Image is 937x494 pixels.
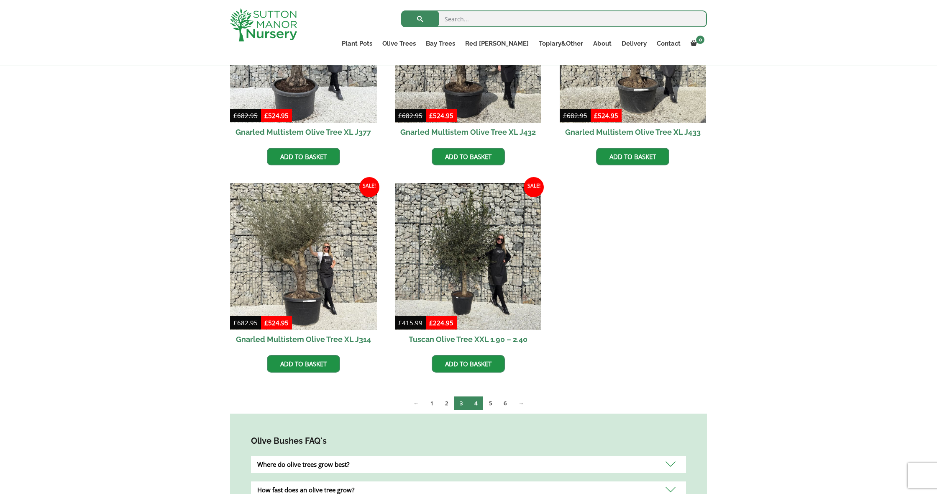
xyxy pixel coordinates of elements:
[512,396,530,410] a: →
[429,319,453,327] bdi: 224.95
[454,396,468,410] span: Page 3
[395,123,542,142] h2: Gnarled Multistem Olive Tree XL J432
[230,330,377,349] h2: Gnarled Multistem Olive Tree XL J314
[230,8,297,41] img: logo
[563,111,587,120] bdi: 682.95
[524,177,544,197] span: Sale!
[563,111,567,120] span: £
[251,456,686,473] div: Where do olive trees grow best?
[359,177,379,197] span: Sale!
[267,355,340,373] a: Add to basket: “Gnarled Multistem Olive Tree XL J314”
[468,396,483,410] a: Page 4
[596,148,669,165] a: Add to basket: “Gnarled Multistem Olive Tree XL J433”
[588,38,617,49] a: About
[594,111,598,120] span: £
[483,396,498,410] a: Page 5
[429,111,453,120] bdi: 524.95
[264,111,268,120] span: £
[617,38,652,49] a: Delivery
[652,38,686,49] a: Contact
[498,396,512,410] a: Page 6
[233,111,237,120] span: £
[395,183,542,330] img: Tuscan Olive Tree XXL 1.90 - 2.40
[407,396,425,410] a: ←
[230,123,377,142] h2: Gnarled Multistem Olive Tree XL J377
[429,111,433,120] span: £
[233,319,258,327] bdi: 682.95
[398,319,402,327] span: £
[432,355,505,373] a: Add to basket: “Tuscan Olive Tree XXL 1.90 - 2.40”
[398,111,422,120] bdi: 682.95
[432,148,505,165] a: Add to basket: “Gnarled Multistem Olive Tree XL J432”
[398,319,422,327] bdi: 415.99
[439,396,454,410] a: Page 2
[460,38,534,49] a: Red [PERSON_NAME]
[696,36,704,44] span: 0
[686,38,707,49] a: 0
[395,183,542,349] a: Sale! Tuscan Olive Tree XXL 1.90 – 2.40
[267,148,340,165] a: Add to basket: “Gnarled Multistem Olive Tree XL J377”
[401,10,707,27] input: Search...
[264,319,289,327] bdi: 524.95
[233,319,237,327] span: £
[337,38,377,49] a: Plant Pots
[233,111,258,120] bdi: 682.95
[395,330,542,349] h2: Tuscan Olive Tree XXL 1.90 – 2.40
[251,435,686,448] h4: Olive Bushes FAQ's
[421,38,460,49] a: Bay Trees
[534,38,588,49] a: Topiary&Other
[230,183,377,349] a: Sale! Gnarled Multistem Olive Tree XL J314
[230,396,707,414] nav: Product Pagination
[398,111,402,120] span: £
[264,319,268,327] span: £
[429,319,433,327] span: £
[264,111,289,120] bdi: 524.95
[377,38,421,49] a: Olive Trees
[425,396,439,410] a: Page 1
[560,123,707,142] h2: Gnarled Multistem Olive Tree XL J433
[594,111,618,120] bdi: 524.95
[230,183,377,330] img: Gnarled Multistem Olive Tree XL J314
